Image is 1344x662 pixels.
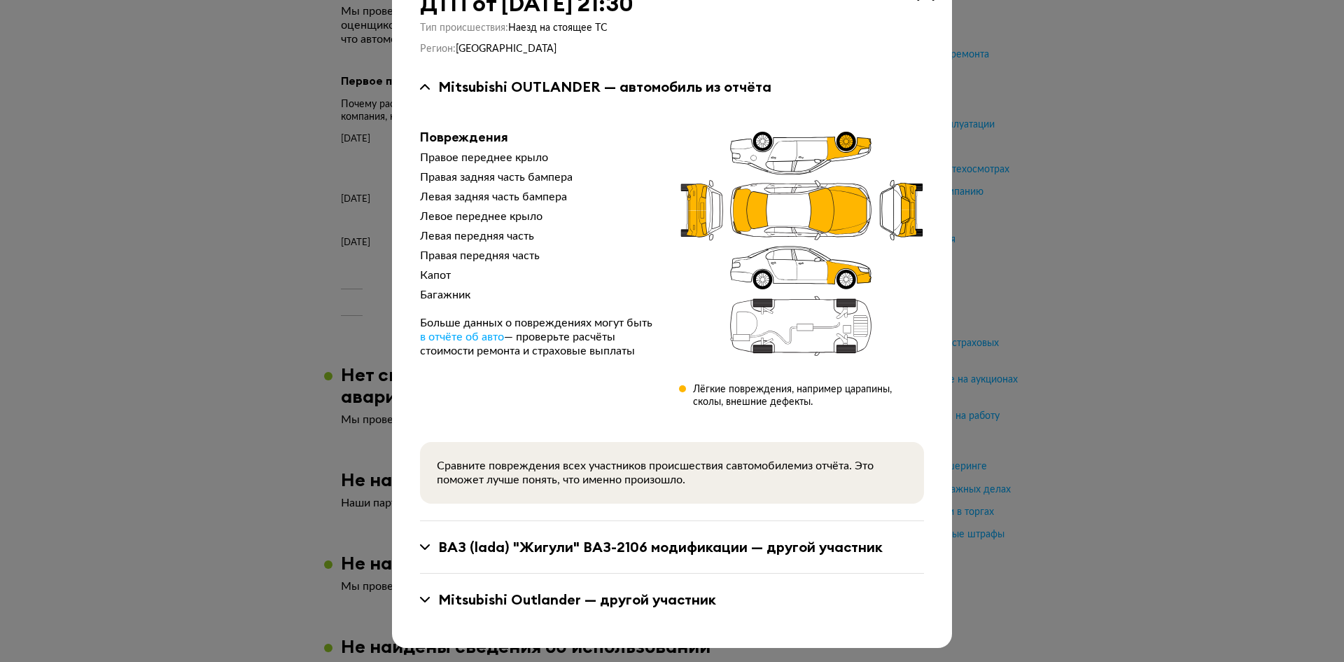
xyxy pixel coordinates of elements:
[420,209,657,223] div: Левое переднее крыло
[420,330,504,344] a: в отчёте об авто
[420,288,657,302] div: Багажник
[438,78,771,96] div: Mitsubishi OUTLANDER — автомобиль из отчёта
[420,249,657,263] div: Правая передняя часть
[420,190,657,204] div: Левая задняя часть бампера
[420,268,657,282] div: Капот
[420,170,657,184] div: Правая задняя часть бампера
[438,591,716,609] div: Mitsubishi Outlander — другой участник
[420,22,924,34] div: Тип происшествия :
[508,23,608,33] span: Наезд на стоящее ТС
[437,459,907,487] div: Сравните повреждения всех участников происшествия с автомобилем из отчёта. Это поможет лучше поня...
[438,538,883,556] div: ВАЗ (lada) "Жигули" ВАЗ-2106 модификации — другой участник
[420,151,657,165] div: Правое переднее крыло
[693,383,924,408] div: Лёгкие повреждения, например царапины, сколы, внешние дефекты.
[456,44,556,54] span: [GEOGRAPHIC_DATA]
[420,43,924,55] div: Регион :
[420,130,657,145] div: Повреждения
[420,316,657,358] div: Больше данных о повреждениях могут быть — проверьте расчёты стоимости ремонта и страховые выплаты
[420,229,657,243] div: Левая передняя часть
[420,331,504,343] span: в отчёте об авто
